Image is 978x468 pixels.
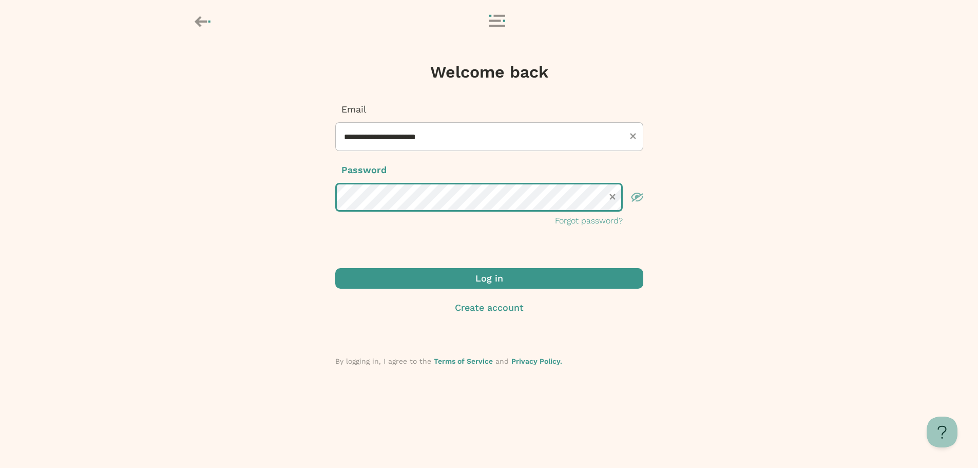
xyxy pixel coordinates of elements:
[927,417,957,447] iframe: Toggle Customer Support
[430,62,548,82] h1: Welcome back
[335,163,643,177] p: Password
[335,268,643,289] button: Log in
[335,301,643,314] button: Create account
[335,357,562,365] span: By logging in, I agree to the and
[434,357,493,365] a: Terms of Service
[335,103,643,116] p: Email
[511,357,562,365] a: Privacy Policy.
[555,215,623,227] button: Forgot password?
